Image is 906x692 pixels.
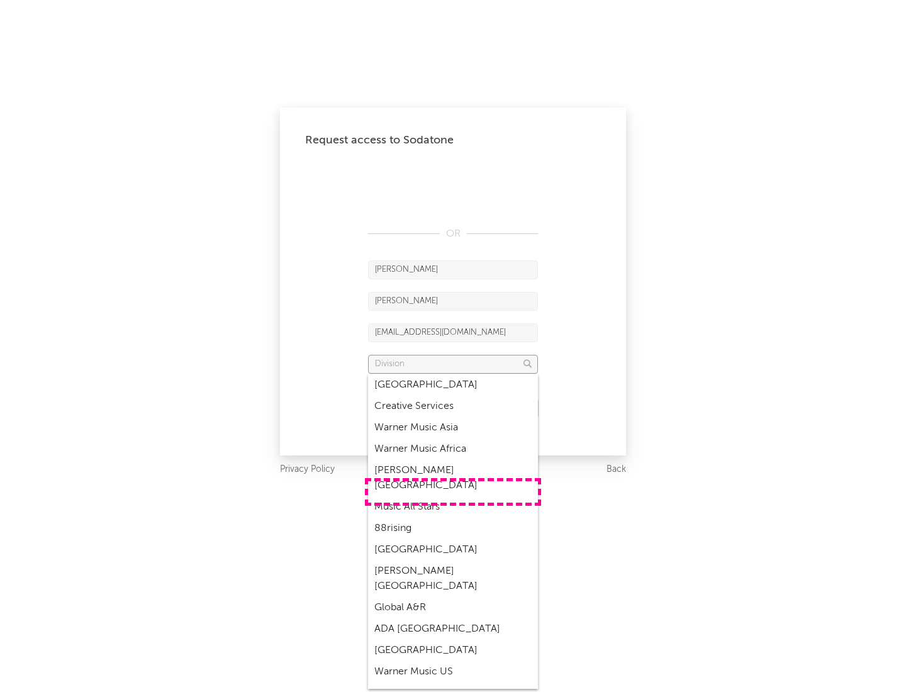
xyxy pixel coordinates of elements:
[607,462,626,477] a: Back
[305,133,601,148] div: Request access to Sodatone
[368,438,538,460] div: Warner Music Africa
[368,374,538,396] div: [GEOGRAPHIC_DATA]
[368,561,538,597] div: [PERSON_NAME] [GEOGRAPHIC_DATA]
[280,462,335,477] a: Privacy Policy
[368,518,538,539] div: 88rising
[368,539,538,561] div: [GEOGRAPHIC_DATA]
[368,640,538,661] div: [GEOGRAPHIC_DATA]
[368,355,538,374] input: Division
[368,597,538,618] div: Global A&R
[368,417,538,438] div: Warner Music Asia
[368,226,538,242] div: OR
[368,460,538,496] div: [PERSON_NAME] [GEOGRAPHIC_DATA]
[368,496,538,518] div: Music All Stars
[368,292,538,311] input: Last Name
[368,661,538,683] div: Warner Music US
[368,323,538,342] input: Email
[368,618,538,640] div: ADA [GEOGRAPHIC_DATA]
[368,396,538,417] div: Creative Services
[368,260,538,279] input: First Name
